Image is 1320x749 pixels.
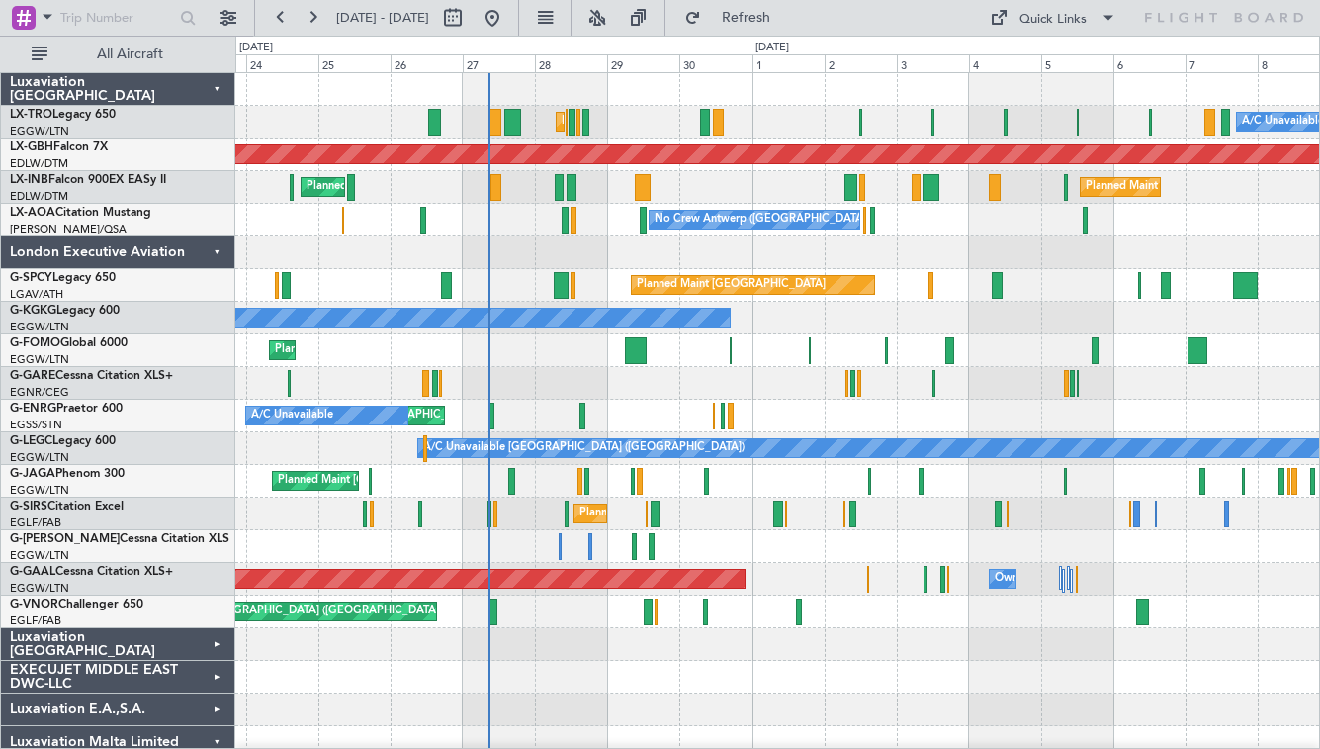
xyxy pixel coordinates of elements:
span: LX-TRO [10,109,52,121]
div: Planned Maint [GEOGRAPHIC_DATA] ([GEOGRAPHIC_DATA]) [131,597,442,626]
div: 2 [825,54,897,72]
div: 28 [535,54,607,72]
div: 6 [1113,54,1186,72]
a: LX-INBFalcon 900EX EASy II [10,174,166,186]
span: G-SIRS [10,501,47,513]
div: 5 [1041,54,1113,72]
a: G-FOMOGlobal 6000 [10,337,128,349]
span: [DATE] - [DATE] [336,9,429,27]
a: G-ENRGPraetor 600 [10,403,123,415]
div: 25 [318,54,391,72]
div: A/C Unavailable [251,401,333,430]
div: Planned Maint [GEOGRAPHIC_DATA] ([GEOGRAPHIC_DATA]) [307,172,618,202]
a: LGAV/ATH [10,287,63,302]
div: Planned Maint [GEOGRAPHIC_DATA] ([GEOGRAPHIC_DATA]) [275,335,586,365]
div: [DATE] [239,40,273,56]
div: Planned Maint [GEOGRAPHIC_DATA] ([GEOGRAPHIC_DATA]) [278,466,589,496]
div: 29 [607,54,679,72]
div: 7 [1186,54,1258,72]
a: G-GAALCessna Citation XLS+ [10,566,173,578]
a: EDLW/DTM [10,189,68,204]
a: EGLF/FAB [10,515,61,530]
span: LX-GBH [10,141,53,153]
div: [DATE] [755,40,789,56]
a: EGGW/LTN [10,548,69,563]
a: G-SIRSCitation Excel [10,501,124,513]
div: A/C Unavailable [GEOGRAPHIC_DATA] ([GEOGRAPHIC_DATA]) [423,433,745,463]
a: EGSS/STN [10,418,62,432]
div: 4 [969,54,1041,72]
div: Unplanned Maint [GEOGRAPHIC_DATA] ([GEOGRAPHIC_DATA]) [275,401,600,430]
a: EGNR/CEG [10,385,69,400]
div: No Crew Antwerp ([GEOGRAPHIC_DATA]) [655,205,869,234]
span: LX-AOA [10,207,55,219]
span: G-GARE [10,370,55,382]
button: All Aircraft [22,39,215,70]
a: G-GARECessna Citation XLS+ [10,370,173,382]
a: EGGW/LTN [10,352,69,367]
div: 1 [752,54,825,72]
div: Planned Maint [GEOGRAPHIC_DATA] ([GEOGRAPHIC_DATA]) [562,107,873,137]
div: Quick Links [1019,10,1087,30]
a: LX-GBHFalcon 7X [10,141,108,153]
input: Trip Number [60,3,174,33]
span: G-LEGC [10,435,52,447]
a: EGGW/LTN [10,483,69,498]
button: Quick Links [980,2,1126,34]
span: G-JAGA [10,468,55,480]
div: Planned Maint [GEOGRAPHIC_DATA] [637,270,826,300]
span: LX-INB [10,174,48,186]
a: EGLF/FAB [10,613,61,628]
a: G-JAGAPhenom 300 [10,468,125,480]
span: G-SPCY [10,272,52,284]
span: G-GAAL [10,566,55,578]
span: All Aircraft [51,47,209,61]
div: 27 [463,54,535,72]
span: Refresh [705,11,788,25]
div: 30 [679,54,751,72]
a: G-SPCYLegacy 650 [10,272,116,284]
a: EGGW/LTN [10,450,69,465]
a: G-LEGCLegacy 600 [10,435,116,447]
div: 26 [391,54,463,72]
a: EDLW/DTM [10,156,68,171]
span: G-KGKG [10,305,56,317]
span: G-FOMO [10,337,60,349]
a: EGGW/LTN [10,581,69,596]
div: 3 [897,54,969,72]
div: Planned Maint [GEOGRAPHIC_DATA] ([GEOGRAPHIC_DATA]) [579,499,891,528]
a: LX-TROLegacy 650 [10,109,116,121]
div: 24 [246,54,318,72]
span: G-[PERSON_NAME] [10,533,120,545]
a: G-VNORChallenger 650 [10,599,143,610]
span: G-ENRG [10,403,56,415]
span: G-VNOR [10,599,58,610]
a: G-KGKGLegacy 600 [10,305,120,317]
a: G-[PERSON_NAME]Cessna Citation XLS [10,533,229,545]
a: EGGW/LTN [10,124,69,139]
a: EGGW/LTN [10,320,69,334]
div: Owner [995,564,1028,594]
a: [PERSON_NAME]/QSA [10,222,127,236]
a: LX-AOACitation Mustang [10,207,151,219]
button: Refresh [675,2,794,34]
